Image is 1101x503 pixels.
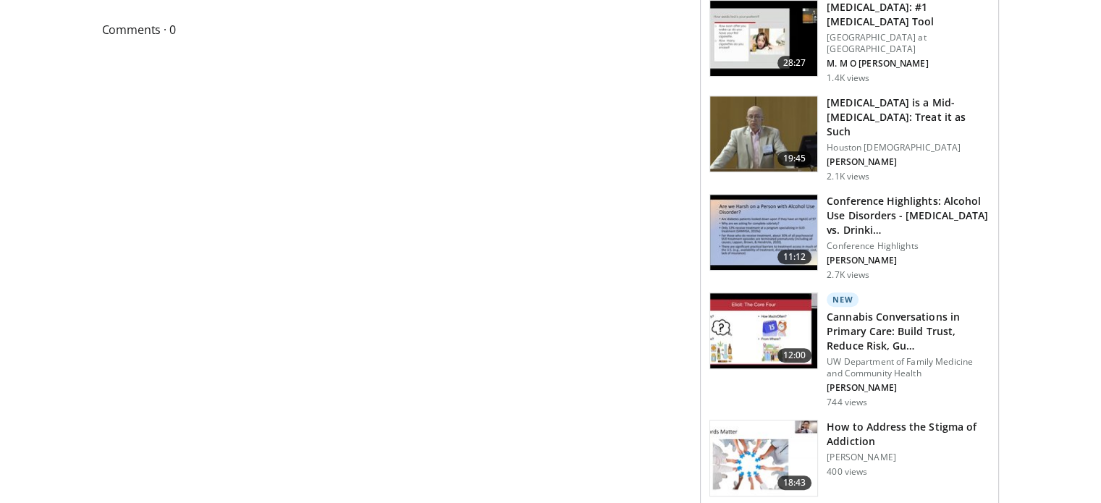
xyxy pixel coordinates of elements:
[777,250,812,264] span: 11:12
[777,475,812,490] span: 18:43
[710,195,817,270] img: c402b608-b019-4b0f-b3ee-73ee45abbc79.150x105_q85_crop-smart_upscale.jpg
[827,452,990,463] p: [PERSON_NAME]
[827,32,990,55] p: [GEOGRAPHIC_DATA] at [GEOGRAPHIC_DATA]
[827,240,990,252] p: Conference Highlights
[827,420,990,449] h3: How to Address the Stigma of Addiction
[827,255,990,266] p: [PERSON_NAME]
[827,356,990,379] p: UW Department of Family Medicine and Community Health
[827,292,859,307] p: New
[710,96,817,172] img: 747e94ab-1cae-4bba-8046-755ed87a7908.150x105_q85_crop-smart_upscale.jpg
[777,56,812,70] span: 28:27
[827,397,867,408] p: 744 views
[777,348,812,363] span: 12:00
[709,420,990,496] a: 18:43 How to Address the Stigma of Addiction [PERSON_NAME] 400 views
[709,194,990,281] a: 11:12 Conference Highlights: Alcohol Use Disorders - [MEDICAL_DATA] vs. Drinki… Conference Highli...
[827,382,990,394] p: [PERSON_NAME]
[827,96,990,139] h3: [MEDICAL_DATA] is a Mid-[MEDICAL_DATA]: Treat it as Such
[710,1,817,76] img: 88f7a9dd-1da1-4c5c-8011-5b3372b18c1f.150x105_q85_crop-smart_upscale.jpg
[709,96,990,182] a: 19:45 [MEDICAL_DATA] is a Mid-[MEDICAL_DATA]: Treat it as Such Houston [DEMOGRAPHIC_DATA] [PERSON...
[827,72,869,84] p: 1.4K views
[827,58,990,69] p: M. M O [PERSON_NAME]
[827,466,867,478] p: 400 views
[827,156,990,168] p: [PERSON_NAME]
[827,194,990,237] h3: Conference Highlights: Alcohol Use Disorders - [MEDICAL_DATA] vs. Drinki…
[827,269,869,281] p: 2.7K views
[102,20,690,39] span: Comments 0
[827,171,869,182] p: 2.1K views
[827,310,990,353] h3: Cannabis Conversations in Primary Care: Build Trust, Reduce Risk, Gu…
[710,420,817,496] img: 7067fa53-90f0-486d-b38e-e72967a8e0a0.150x105_q85_crop-smart_upscale.jpg
[710,293,817,368] img: ca1f776a-8612-42a9-a2cb-56675c3e9009.150x105_q85_crop-smart_upscale.jpg
[777,151,812,166] span: 19:45
[709,292,990,408] a: 12:00 New Cannabis Conversations in Primary Care: Build Trust, Reduce Risk, Gu… UW Department of ...
[827,142,990,153] p: Houston [DEMOGRAPHIC_DATA]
